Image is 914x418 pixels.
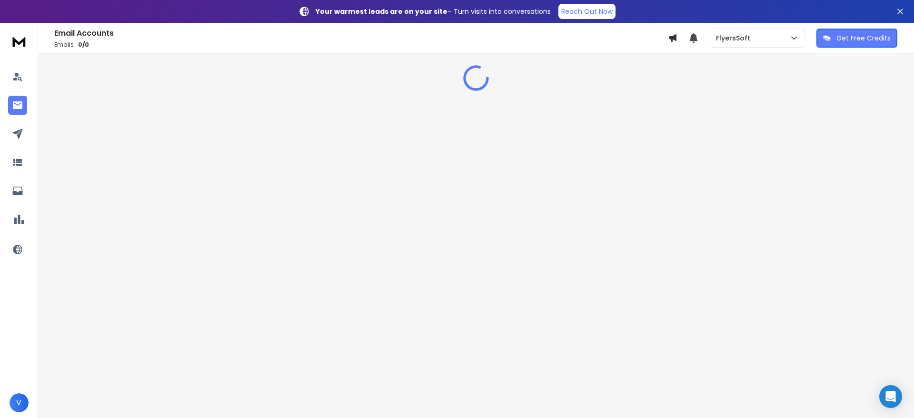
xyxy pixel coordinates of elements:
button: V [10,393,29,412]
h1: Email Accounts [54,28,668,39]
span: 0 / 0 [78,40,89,49]
a: Reach Out Now [558,4,616,19]
p: Get Free Credits [836,33,891,43]
img: logo [10,32,29,50]
p: Emails : [54,41,668,49]
p: FlyersSoft [716,33,754,43]
button: Get Free Credits [816,29,897,48]
strong: Your warmest leads are on your site [316,7,447,16]
div: Open Intercom Messenger [879,385,902,408]
p: – Turn visits into conversations [316,7,551,16]
p: Reach Out Now [561,7,613,16]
